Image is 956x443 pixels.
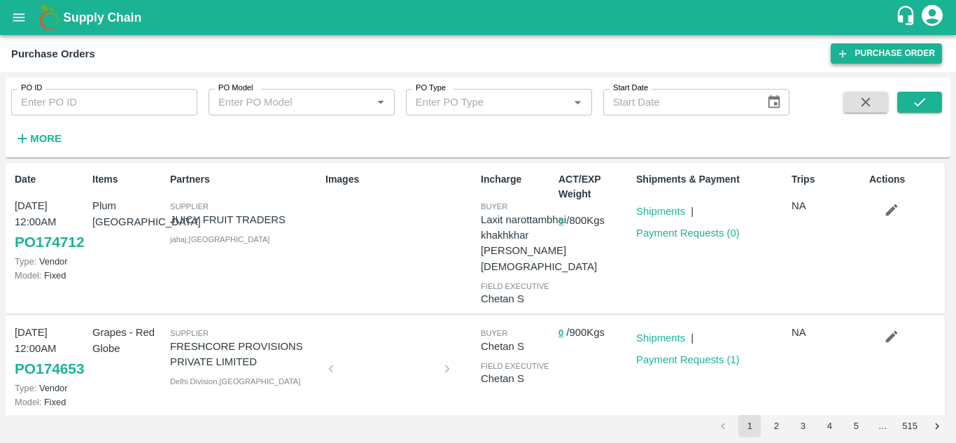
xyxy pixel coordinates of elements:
b: Supply Chain [63,10,141,24]
p: JUICY FRUIT TRADERS [170,212,320,227]
p: [PERSON_NAME][DEMOGRAPHIC_DATA] [481,243,597,274]
a: Payment Requests (0) [636,227,740,239]
span: Type: [15,256,36,267]
a: Supply Chain [63,8,895,27]
button: Go to page 2 [765,415,787,437]
span: Supplier [170,329,209,337]
strong: More [30,133,62,144]
label: PO ID [21,83,42,94]
label: PO Type [416,83,446,94]
button: 0 [558,325,563,342]
p: Grapes - Red Globe [92,325,164,356]
a: Shipments [636,206,685,217]
a: Purchase Order [831,43,942,64]
button: Go to next page [926,415,948,437]
a: PO174653 [15,356,84,381]
label: Start Date [613,83,648,94]
p: Partners [170,172,320,187]
span: Supplier [170,202,209,211]
a: PO174712 [15,230,84,255]
div: | [685,325,694,346]
button: Go to page 4 [818,415,841,437]
button: Go to page 3 [792,415,814,437]
div: account of current user [920,3,945,32]
span: buyer [481,202,507,211]
button: Open [568,93,586,111]
button: Go to page 5 [845,415,867,437]
p: Images [325,172,475,187]
p: Actions [869,172,941,187]
p: Plum [GEOGRAPHIC_DATA] [92,198,164,230]
span: field executive [481,362,549,370]
div: Purchase Orders [11,45,95,63]
p: / 900 Kgs [558,325,631,341]
p: [DATE] 12:00AM [15,325,87,356]
p: Fixed [15,269,87,282]
button: Choose date [761,89,787,115]
button: Open [372,93,390,111]
img: logo [35,3,63,31]
p: FRESHCORE PROVISIONS PRIVATE LIMITED [170,339,320,370]
span: Model: [15,270,41,281]
span: Delhi Division , [GEOGRAPHIC_DATA] [170,377,300,386]
p: Vendor [15,255,87,268]
p: ACT/EXP Weight [558,172,631,202]
a: Shipments [636,332,685,344]
p: Fixed [15,395,87,409]
p: NA [792,198,864,213]
div: … [871,420,894,433]
button: 0 [558,213,563,230]
p: Vendor [15,381,87,395]
button: page 1 [738,415,761,437]
span: jahaj , [GEOGRAPHIC_DATA] [170,235,269,244]
input: Start Date [603,89,756,115]
button: open drawer [3,1,35,34]
p: [DATE] 12:00AM [15,198,87,230]
p: Chetan S [481,291,553,307]
p: Trips [792,172,864,187]
p: Items [92,172,164,187]
span: buyer [481,329,507,337]
input: Enter PO ID [11,89,197,115]
p: NA [792,325,864,340]
div: customer-support [895,5,920,30]
p: Date [15,172,87,187]
nav: pagination navigation [710,415,950,437]
div: | [685,198,694,219]
a: Payment Requests (1) [636,354,740,365]
p: Chetan S [481,371,553,386]
p: Chetan S [481,339,553,354]
label: PO Model [218,83,253,94]
span: field executive [481,282,549,290]
p: / 800 Kgs [558,213,631,229]
p: Laxit narottambhai khakhkhar [481,212,597,244]
span: Type: [15,383,36,393]
input: Enter PO Type [410,93,565,111]
button: Go to page 515 [898,415,922,437]
span: Model: [15,397,41,407]
button: More [11,127,65,150]
p: Incharge [481,172,553,187]
p: Shipments & Payment [636,172,786,187]
input: Enter PO Model [213,93,367,111]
